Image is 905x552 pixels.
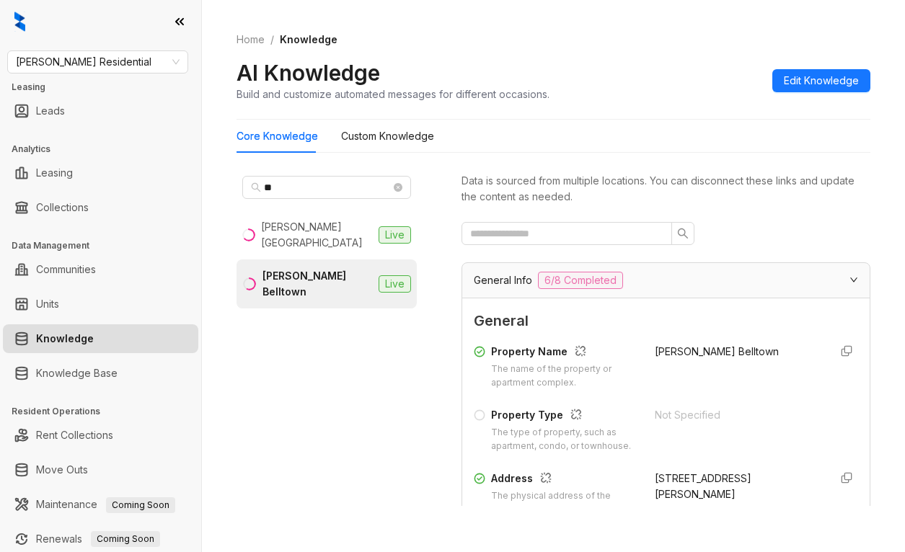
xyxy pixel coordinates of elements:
[3,490,198,519] li: Maintenance
[234,32,268,48] a: Home
[12,143,201,156] h3: Analytics
[491,471,637,489] div: Address
[36,193,89,222] a: Collections
[36,290,59,319] a: Units
[36,359,118,388] a: Knowledge Base
[12,405,201,418] h3: Resident Operations
[655,407,818,423] div: Not Specified
[784,73,859,89] span: Edit Knowledge
[16,51,180,73] span: Griffis Residential
[394,183,402,192] span: close-circle
[474,272,532,288] span: General Info
[462,173,870,205] div: Data is sourced from multiple locations. You can disconnect these links and update the content as...
[491,362,637,390] div: The name of the property or apartment complex.
[655,471,818,502] div: [STREET_ADDRESS][PERSON_NAME]
[3,290,198,319] li: Units
[341,128,434,144] div: Custom Knowledge
[3,255,198,284] li: Communities
[3,324,198,353] li: Knowledge
[36,324,94,353] a: Knowledge
[3,159,198,187] li: Leasing
[106,497,175,513] span: Coming Soon
[3,455,198,484] li: Move Outs
[14,12,25,32] img: logo
[3,97,198,125] li: Leads
[262,268,373,300] div: [PERSON_NAME] Belltown
[379,275,411,293] span: Live
[677,228,689,239] span: search
[3,193,198,222] li: Collections
[379,226,411,244] span: Live
[12,81,201,94] h3: Leasing
[12,239,201,252] h3: Data Management
[270,32,274,48] li: /
[36,421,113,450] a: Rent Collections
[251,182,261,192] span: search
[237,86,549,102] div: Build and customize automated messages for different occasions.
[3,359,198,388] li: Knowledge Base
[280,33,337,45] span: Knowledge
[772,69,870,92] button: Edit Knowledge
[36,455,88,484] a: Move Outs
[655,345,779,357] span: [PERSON_NAME] Belltown
[237,59,380,86] h2: AI Knowledge
[491,344,637,362] div: Property Name
[849,275,858,284] span: expanded
[36,255,96,284] a: Communities
[474,310,858,332] span: General
[261,219,373,251] div: [PERSON_NAME] [GEOGRAPHIC_DATA]
[36,97,65,125] a: Leads
[237,128,318,144] div: Core Knowledge
[491,426,637,453] div: The type of property, such as apartment, condo, or townhouse.
[91,531,160,547] span: Coming Soon
[491,407,637,426] div: Property Type
[462,263,870,298] div: General Info6/8 Completed
[491,489,637,530] div: The physical address of the property, including city, state, and postal code.
[538,272,623,289] span: 6/8 Completed
[3,421,198,450] li: Rent Collections
[36,159,73,187] a: Leasing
